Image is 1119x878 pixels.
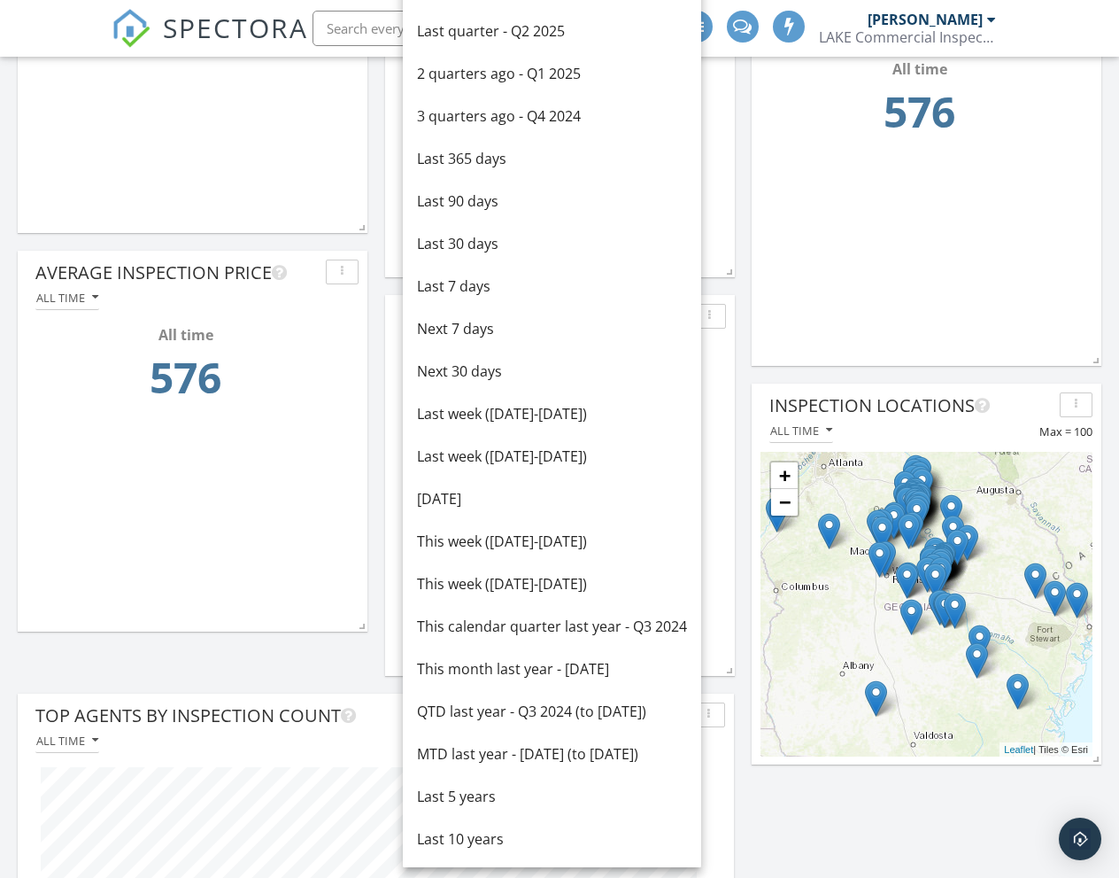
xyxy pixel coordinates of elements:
button: All time [35,729,99,753]
div: Open Intercom Messenger [1059,818,1101,860]
button: All time [35,286,99,310]
div: Next 30 days [417,361,687,382]
div: Last 90 days [417,190,687,212]
td: 575.58 [41,346,330,420]
button: All time [769,419,833,443]
a: Zoom in [771,462,798,489]
div: 2 quarters ago - Q1 2025 [417,63,687,84]
div: Last week ([DATE]-[DATE]) [417,403,687,424]
div: Next 7 days [417,318,687,339]
div: All time [775,58,1064,80]
div: [DATE] [417,488,687,509]
div: This week ([DATE]-[DATE]) [417,573,687,594]
a: SPECTORA [112,24,308,61]
div: Average Inspection Price [35,260,319,286]
td: 575.58 [775,80,1064,154]
div: This calendar quarter last year - Q3 2024 [417,616,687,637]
div: Last 30 days [417,233,687,254]
span: Max = 100 [1039,424,1092,439]
div: This month last year - [DATE] [417,658,687,680]
div: Last week ([DATE]-[DATE]) [417,446,687,467]
img: The Best Home Inspection Software - Spectora [112,9,150,48]
div: Last quarter - Q2 2025 [417,20,687,42]
div: All time [41,324,330,346]
span: SPECTORA [163,9,308,46]
div: Inspection Locations [769,392,1053,419]
input: Search everything... [313,11,667,46]
div: | Tiles © Esri [999,742,1092,758]
div: LAKE Commercial Inspections & Consulting, llc. [819,28,996,46]
div: MTD last year - [DATE] (to [DATE]) [417,743,687,765]
div: 3 quarters ago - Q4 2024 [417,105,687,127]
div: Last 5 years [417,786,687,807]
div: QTD last year - Q3 2024 (to [DATE]) [417,701,687,722]
div: Last 10 years [417,828,687,850]
div: This week ([DATE]-[DATE]) [417,531,687,552]
div: All time [770,424,832,437]
div: All time [36,291,98,304]
div: [PERSON_NAME] [868,11,983,28]
div: Top Agents by Inspection Count [35,703,685,729]
div: Last 365 days [417,148,687,169]
div: Last 7 days [417,276,687,297]
div: All time [36,734,98,747]
a: Zoom out [771,489,798,516]
a: Leaflet [1004,744,1033,755]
